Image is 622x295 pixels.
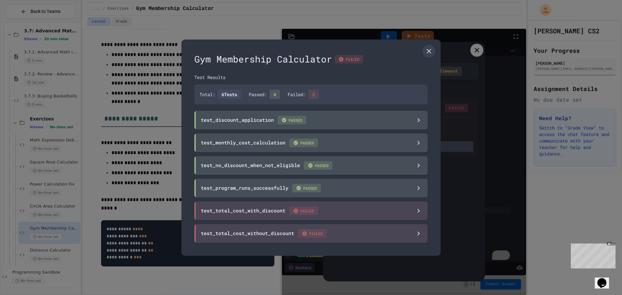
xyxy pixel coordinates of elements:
div: Test Results [194,74,428,81]
span: FAILED [289,207,318,215]
span: FAILED [298,229,327,238]
div: FAILED [335,55,363,63]
div: Failed: [288,90,319,99]
span: 2 [308,90,319,99]
span: PASSED [292,184,321,192]
span: PASSED [304,161,332,170]
iframe: chat widget [595,269,616,289]
span: PASSED [278,116,306,124]
div: test_total_cost_without_discount [201,229,327,238]
div: test_discount_application [201,116,306,124]
div: test_total_cost_with_discount [201,207,318,215]
div: Passed: [249,90,280,99]
span: 6 Tests [218,90,241,99]
div: Chat with us now!Close [3,3,45,41]
span: PASSED [289,139,318,147]
div: Total: [200,90,241,99]
iframe: chat widget [568,241,616,268]
div: test_no_discount_when_not_eligible [201,161,332,170]
div: test_program_runs_successfully [201,184,321,192]
div: test_monthly_cost_calculation [201,139,318,147]
span: 4 [270,90,280,99]
div: Gym Membership Calculator [194,52,428,66]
